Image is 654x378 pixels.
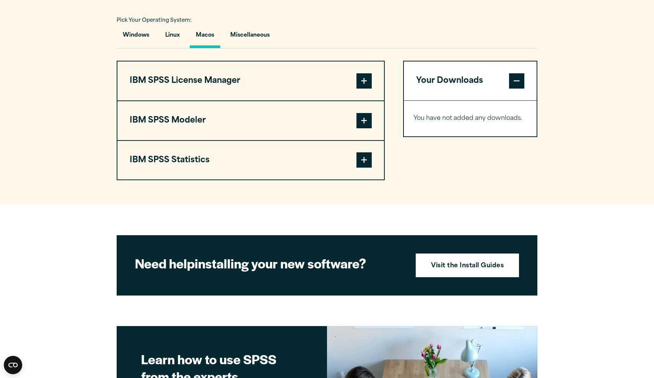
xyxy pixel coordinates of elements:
button: Linux [159,26,186,48]
button: Miscellaneous [224,26,276,48]
button: Windows [117,26,155,48]
button: IBM SPSS Statistics [117,141,384,180]
a: Visit the Install Guides [416,254,519,277]
button: IBM SPSS License Manager [117,61,384,100]
button: Macos [190,26,220,48]
strong: Visit the Install Guides [431,261,504,271]
button: Your Downloads [404,61,537,100]
button: Open CMP widget [4,356,22,374]
strong: Need help [135,254,195,272]
div: Your Downloads [404,100,537,136]
p: You have not added any downloads. [413,113,527,124]
h2: installing your new software? [135,255,403,272]
span: Pick Your Operating System: [117,18,192,23]
button: IBM SPSS Modeler [117,101,384,140]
